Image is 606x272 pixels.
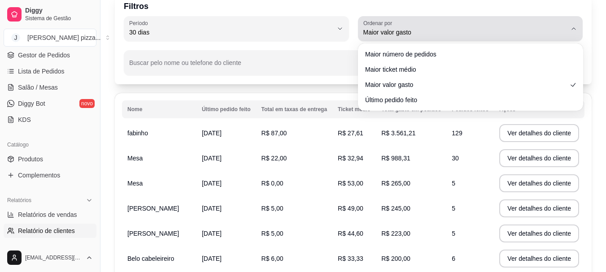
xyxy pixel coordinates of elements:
[262,130,287,137] span: R$ 87,00
[338,155,363,162] span: R$ 32,94
[4,29,96,47] button: Select a team
[196,100,256,118] th: Último pedido feito
[499,174,579,192] button: Ver detalhes do cliente
[452,180,455,187] span: 5
[18,83,58,92] span: Salão / Mesas
[127,230,179,237] span: [PERSON_NAME]
[127,180,143,187] span: Mesa
[381,205,410,212] span: R$ 245,00
[452,130,462,137] span: 129
[127,155,143,162] span: Mesa
[452,230,455,237] span: 5
[262,205,283,212] span: R$ 5,00
[499,124,579,142] button: Ver detalhes do cliente
[25,15,93,22] span: Sistema de Gestão
[202,130,222,137] span: [DATE]
[499,250,579,268] button: Ver detalhes do cliente
[256,100,333,118] th: Total em taxas de entrega
[338,180,363,187] span: R$ 53,00
[365,80,567,89] span: Maior valor gasto
[499,199,579,217] button: Ver detalhes do cliente
[129,19,151,27] label: Período
[338,255,363,262] span: R$ 33,33
[365,65,567,74] span: Maior ticket médio
[127,205,179,212] span: [PERSON_NAME]
[452,255,455,262] span: 6
[365,50,567,59] span: Maior número de pedidos
[332,100,376,118] th: Ticket médio
[129,62,527,71] input: Buscar pelo nome ou telefone do cliente
[381,155,410,162] span: R$ 988,31
[11,33,20,42] span: J
[381,230,410,237] span: R$ 223,00
[262,255,283,262] span: R$ 6,00
[262,155,287,162] span: R$ 22,00
[499,149,579,167] button: Ver detalhes do cliente
[363,28,567,37] span: Maior valor gasto
[27,33,100,42] div: [PERSON_NAME] pizza ...
[4,138,96,152] div: Catálogo
[262,230,283,237] span: R$ 5,00
[338,205,363,212] span: R$ 49,00
[122,100,196,118] th: Nome
[499,225,579,242] button: Ver detalhes do cliente
[7,197,31,204] span: Relatórios
[127,130,148,137] span: fabinho
[25,7,93,15] span: Diggy
[129,28,333,37] span: 30 dias
[18,99,45,108] span: Diggy Bot
[381,255,410,262] span: R$ 200,00
[18,242,72,251] span: Relatório de mesas
[18,226,75,235] span: Relatório de clientes
[202,255,222,262] span: [DATE]
[202,205,222,212] span: [DATE]
[262,180,283,187] span: R$ 0,00
[18,210,77,219] span: Relatórios de vendas
[127,255,174,262] span: Belo cabeleireiro
[452,205,455,212] span: 5
[381,180,410,187] span: R$ 265,00
[18,171,60,180] span: Complementos
[18,155,43,164] span: Produtos
[338,230,363,237] span: R$ 44,60
[202,155,222,162] span: [DATE]
[25,254,82,261] span: [EMAIL_ADDRESS][DOMAIN_NAME]
[338,130,363,137] span: R$ 27,61
[202,180,222,187] span: [DATE]
[452,155,459,162] span: 30
[363,19,395,27] label: Ordenar por
[18,51,70,60] span: Gestor de Pedidos
[365,95,567,104] span: Último pedido feito
[381,130,415,137] span: R$ 3.561,21
[18,115,31,124] span: KDS
[202,230,222,237] span: [DATE]
[18,67,65,76] span: Lista de Pedidos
